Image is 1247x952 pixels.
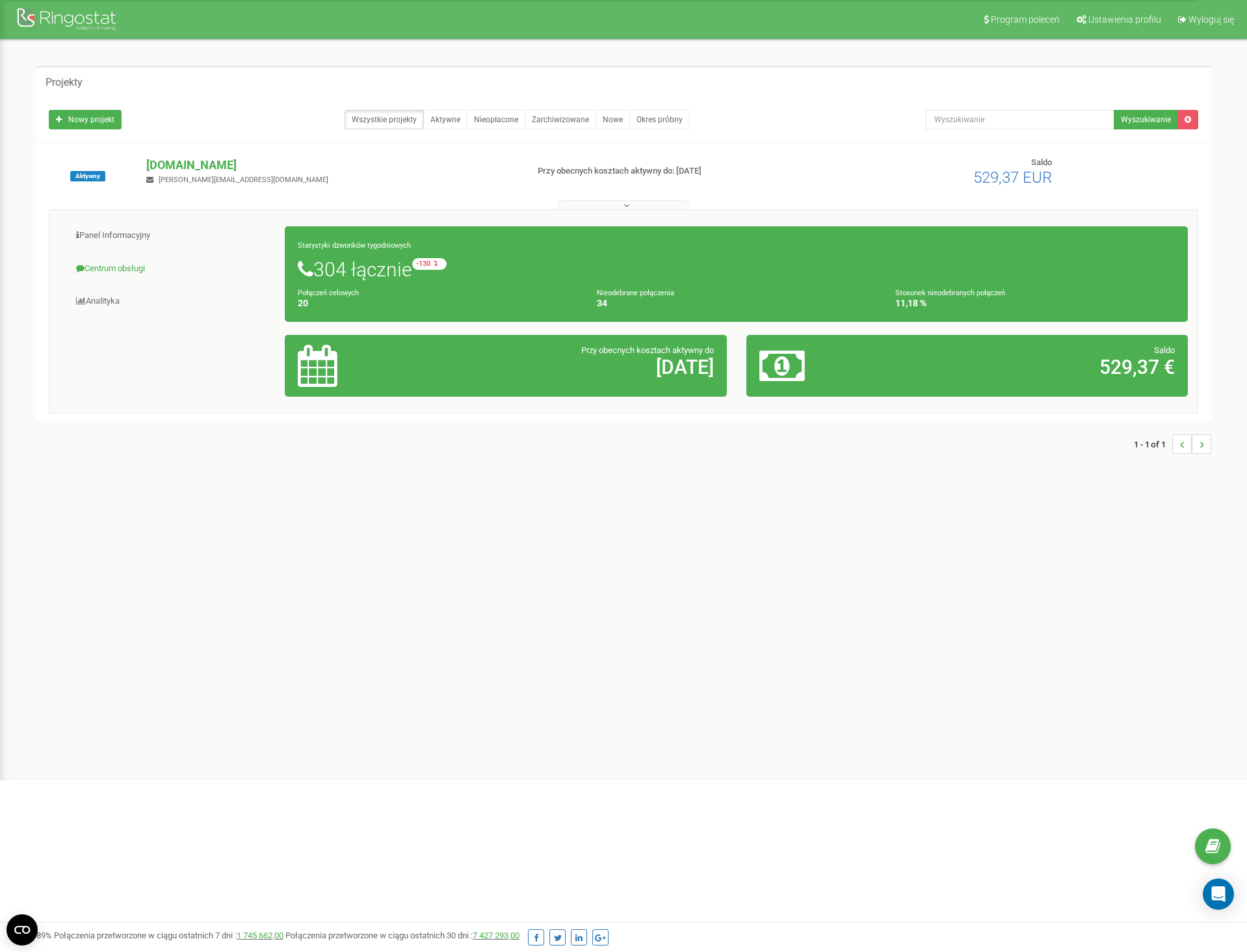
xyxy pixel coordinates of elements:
[298,241,411,250] small: Statystyki dzwonków tygodniowych
[412,258,447,270] small: -130
[7,914,38,945] button: Open CMP widget
[59,253,285,285] a: Centrum obsługi
[1188,14,1234,25] span: Wyloguj się
[298,289,359,297] small: Połączeń celowych
[443,356,713,378] h2: [DATE]
[973,168,1052,187] span: 529,37 EUR
[46,77,83,88] h5: Projekty
[59,285,285,317] a: Analityka
[581,345,714,355] span: Przy obecnych kosztach aktywny do
[926,110,1115,129] input: Wyszukiwanie
[1154,345,1175,355] span: Saldo
[298,298,577,308] h4: 20
[1134,421,1211,467] nav: ...
[895,298,1175,308] h4: 11,18 %
[70,171,105,181] span: Aktywny
[345,110,424,129] a: Wszystkie projekty
[904,356,1175,378] h2: 529,37 €
[895,289,1005,297] small: Stosunek nieodebranych połączeń
[538,165,811,178] p: Przy obecnych kosztach aktywny do: [DATE]
[597,289,674,297] small: Nieodebrane połączenia
[423,110,467,129] a: Aktywne
[298,258,1175,280] h1: 304 łącznie
[629,110,690,129] a: Okres próbny
[59,220,285,252] a: Panel Informacyjny
[146,157,516,174] p: [DOMAIN_NAME]
[467,110,525,129] a: Nieopłacone
[1203,879,1234,910] div: Open Intercom Messenger
[159,176,328,184] span: [PERSON_NAME][EMAIL_ADDRESS][DOMAIN_NAME]
[1134,434,1172,454] span: 1 - 1 of 1
[597,298,876,308] h4: 34
[1031,157,1052,167] span: Saldo
[525,110,596,129] a: Zarchiwizowane
[49,110,122,129] a: Nowy projekt
[596,110,630,129] a: Nowe
[1114,110,1178,129] button: Wyszukiwanie
[1088,14,1161,25] span: Ustawienia profilu
[991,14,1060,25] span: Program poleceń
